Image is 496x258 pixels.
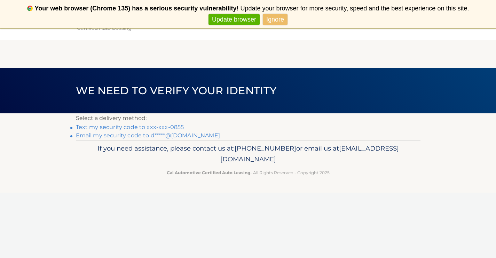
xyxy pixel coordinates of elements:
a: Email my security code to d*****@[DOMAIN_NAME] [76,132,220,139]
span: Update your browser for more security, speed and the best experience on this site. [240,5,469,12]
a: Update browser [208,14,260,25]
strong: Cal Automotive Certified Auto Leasing [167,170,250,175]
p: - All Rights Reserved - Copyright 2025 [80,169,416,176]
span: We need to verify your identity [76,84,277,97]
p: If you need assistance, please contact us at: or email us at [80,143,416,165]
p: Select a delivery method: [76,113,420,123]
a: Text my security code to xxx-xxx-0855 [76,124,184,130]
a: Ignore [263,14,288,25]
span: [PHONE_NUMBER] [235,144,296,152]
b: Your web browser (Chrome 135) has a serious security vulnerability! [35,5,239,12]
